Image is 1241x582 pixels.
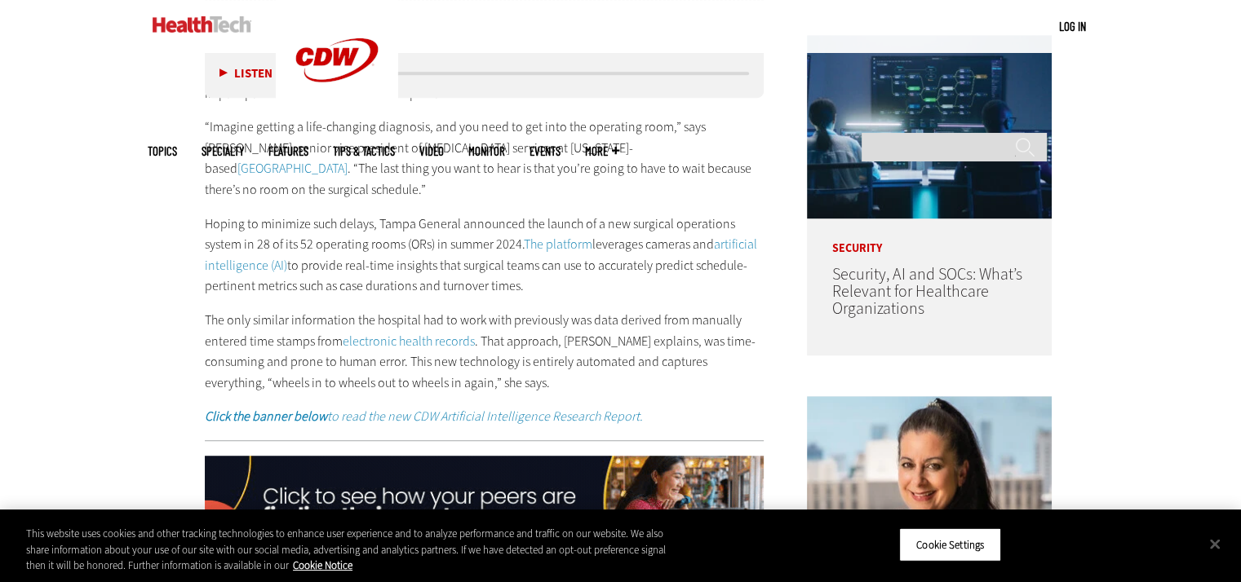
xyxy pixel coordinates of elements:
a: The platform [524,236,592,253]
a: Features [268,145,308,157]
a: CDW [276,108,398,125]
p: Hoping to minimize such delays, Tampa General announced the launch of a new surgical operations s... [205,214,765,297]
img: x-airesearch-animated-2025-click-desktop [205,456,765,552]
button: Cookie Settings [899,527,1001,562]
img: security team in high-tech computer room [807,35,1052,218]
img: Connie Barrera [807,396,1052,580]
em: to read the new CDW Artificial Intelligence Research Report. [205,408,643,425]
div: This website uses cookies and other tracking technologies to enhance user experience and to analy... [26,526,683,574]
a: Click the banner belowto read the new CDW Artificial Intelligence Research Report. [205,408,643,425]
p: The only similar information the hospital had to work with previously was data derived from manua... [205,310,765,393]
a: Tips & Tactics [333,145,395,157]
a: MonITor [468,145,505,157]
a: Log in [1059,19,1086,33]
strong: Click the banner below [205,408,327,425]
a: Security, AI and SOCs: What’s Relevant for Healthcare Organizations [831,263,1022,320]
a: More information about your privacy [293,558,352,572]
a: Video [419,145,444,157]
button: Close [1197,526,1233,562]
span: Topics [148,145,177,157]
a: artificial intelligence (AI) [205,236,757,274]
div: User menu [1059,18,1086,35]
span: More [585,145,619,157]
a: Events [530,145,561,157]
a: electronic health records [343,333,475,350]
img: Home [153,16,251,33]
p: Security [807,218,1052,254]
span: Specialty [202,145,244,157]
